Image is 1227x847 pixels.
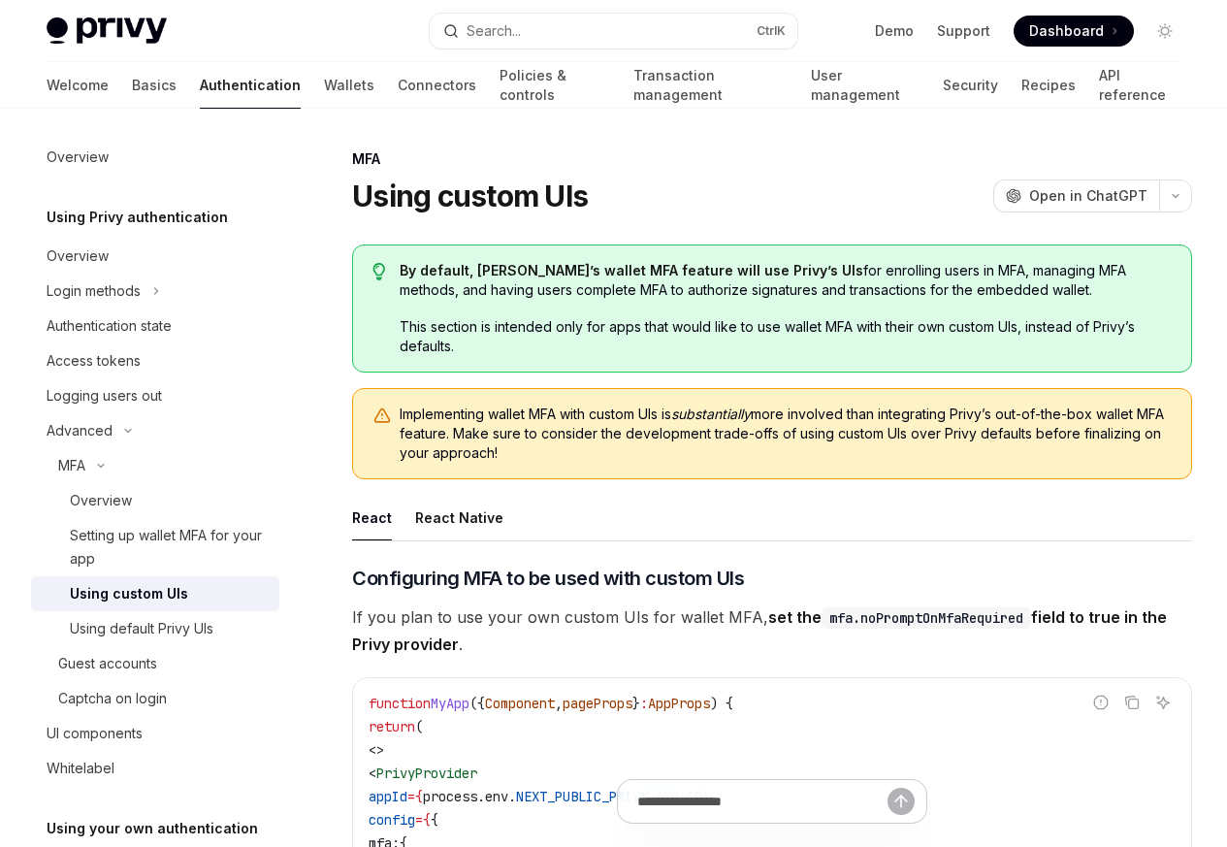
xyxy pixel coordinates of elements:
[671,406,751,422] em: substantially
[1029,21,1104,41] span: Dashboard
[352,607,1167,654] strong: set the field to true in the Privy provider
[31,140,279,175] a: Overview
[633,62,787,109] a: Transaction management
[993,179,1159,212] button: Open in ChatGPT
[324,62,374,109] a: Wallets
[58,454,85,477] div: MFA
[31,274,279,309] button: Toggle Login methods section
[1088,690,1114,715] button: Report incorrect code
[372,407,392,426] svg: Warning
[352,603,1192,658] span: If you plan to use your own custom UIs for wallet MFA, .
[415,495,503,540] div: React Native
[47,419,113,442] div: Advanced
[200,62,301,109] a: Authentication
[352,565,744,592] span: Configuring MFA to be used with custom UIs
[485,695,555,712] span: Component
[888,788,915,815] button: Send message
[352,179,588,213] h1: Using custom UIs
[70,524,268,570] div: Setting up wallet MFA for your app
[369,695,431,712] span: function
[400,317,1172,356] span: This section is intended only for apps that would like to use wallet MFA with their own custom UI...
[640,695,648,712] span: :
[400,261,1172,300] span: for enrolling users in MFA, managing MFA methods, and having users complete MFA to authorize sign...
[637,780,888,823] input: Ask a question...
[31,448,279,483] button: Toggle MFA section
[469,695,485,712] span: ({
[70,489,132,512] div: Overview
[400,262,863,278] strong: By default, [PERSON_NAME]’s wallet MFA feature will use Privy’s UIs
[47,146,109,169] div: Overview
[47,722,143,745] div: UI components
[632,695,640,712] span: }
[1099,62,1180,109] a: API reference
[415,718,423,735] span: (
[1119,690,1145,715] button: Copy the contents from the code block
[31,576,279,611] a: Using custom UIs
[58,652,157,675] div: Guest accounts
[31,483,279,518] a: Overview
[31,343,279,378] a: Access tokens
[31,751,279,786] a: Whitelabel
[811,62,920,109] a: User management
[400,405,1172,463] span: Implementing wallet MFA with custom UIs is more involved than integrating Privy’s out-of-the-box ...
[47,17,167,45] img: light logo
[70,582,188,605] div: Using custom UIs
[31,518,279,576] a: Setting up wallet MFA for your app
[757,23,786,39] span: Ctrl K
[398,62,476,109] a: Connectors
[1029,186,1147,206] span: Open in ChatGPT
[47,349,141,373] div: Access tokens
[47,757,114,780] div: Whitelabel
[500,62,610,109] a: Policies & controls
[31,378,279,413] a: Logging users out
[31,239,279,274] a: Overview
[376,765,477,782] span: PrivyProvider
[132,62,177,109] a: Basics
[822,607,1031,629] code: mfa.noPromptOnMfaRequired
[710,695,733,712] span: ) {
[369,765,376,782] span: <
[70,617,213,640] div: Using default Privy UIs
[47,62,109,109] a: Welcome
[1149,16,1180,47] button: Toggle dark mode
[47,244,109,268] div: Overview
[47,314,172,338] div: Authentication state
[563,695,632,712] span: pageProps
[875,21,914,41] a: Demo
[58,687,167,710] div: Captcha on login
[352,495,392,540] div: React
[47,279,141,303] div: Login methods
[47,817,258,840] h5: Using your own authentication
[47,206,228,229] h5: Using Privy authentication
[1150,690,1176,715] button: Ask AI
[943,62,998,109] a: Security
[31,681,279,716] a: Captcha on login
[31,413,279,448] button: Toggle Advanced section
[1021,62,1076,109] a: Recipes
[937,21,990,41] a: Support
[648,695,710,712] span: AppProps
[369,718,415,735] span: return
[431,695,469,712] span: MyApp
[352,149,1192,169] div: MFA
[430,14,797,49] button: Open search
[31,309,279,343] a: Authentication state
[31,646,279,681] a: Guest accounts
[555,695,563,712] span: ,
[467,19,521,43] div: Search...
[372,263,386,280] svg: Tip
[47,384,162,407] div: Logging users out
[1014,16,1134,47] a: Dashboard
[369,741,384,759] span: <>
[31,716,279,751] a: UI components
[31,611,279,646] a: Using default Privy UIs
